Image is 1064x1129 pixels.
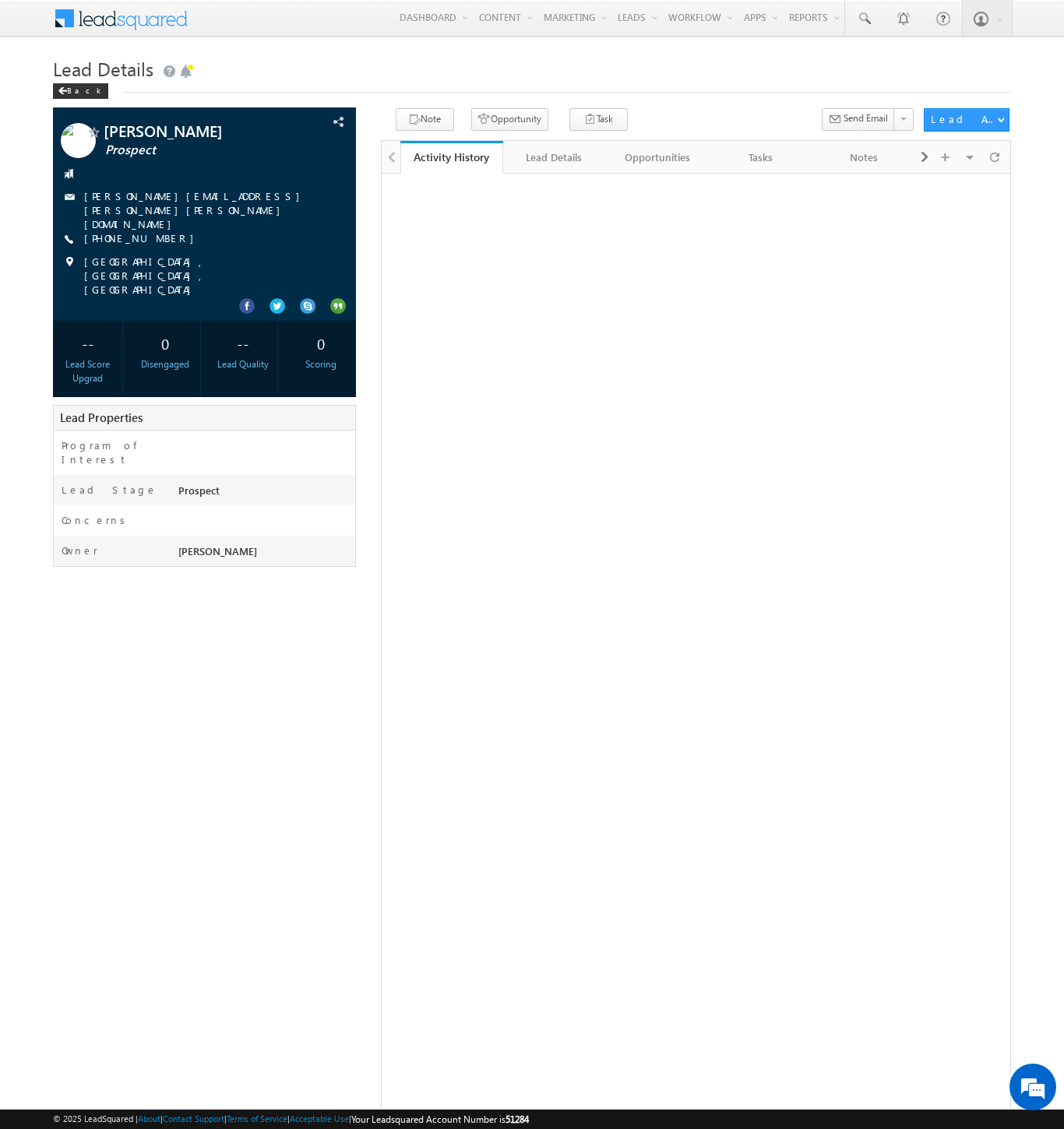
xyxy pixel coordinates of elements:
a: Lead Details [503,141,606,174]
div: Disengaged [135,357,196,371]
a: About [138,1113,160,1124]
div: Notes [825,148,901,167]
div: 0 [135,329,196,357]
span: Lead Properties [60,410,143,425]
a: Terms of Service [227,1113,287,1124]
span: [GEOGRAPHIC_DATA], [GEOGRAPHIC_DATA], [GEOGRAPHIC_DATA] [84,255,328,297]
a: Contact Support [163,1113,224,1124]
a: Notes [812,141,915,174]
a: Acceptable Use [290,1113,349,1124]
span: Prospect [105,142,292,158]
label: Lead Stage [62,483,157,497]
div: Activity History [412,149,491,164]
div: Scoring [290,357,351,371]
label: Program of Interest [62,438,163,466]
div: 0 [290,329,351,357]
span: [PERSON_NAME] [178,544,257,557]
a: Tasks [710,141,812,174]
span: Send Email [844,111,888,125]
div: Lead Details [516,148,592,167]
a: Back [53,83,116,96]
span: Your Leadsquared Account Number is [351,1113,529,1125]
span: Lead Details [53,56,153,81]
span: [PHONE_NUMBER] [84,231,202,247]
a: Activity History [400,141,503,174]
div: -- [57,329,118,357]
div: Lead Actions [931,112,997,126]
button: Task [569,108,628,131]
button: Note [396,108,454,131]
div: Lead Quality [213,357,274,371]
span: 51284 [506,1113,529,1125]
div: Back [53,83,108,99]
span: [PERSON_NAME] [104,123,291,139]
span: © 2025 LeadSquared | | | | | [53,1112,529,1127]
a: [PERSON_NAME][EMAIL_ADDRESS][PERSON_NAME][PERSON_NAME][DOMAIN_NAME] [84,189,308,230]
button: Lead Actions [924,108,1009,132]
div: -- [213,329,274,357]
label: Owner [62,543,98,557]
a: Opportunities [607,141,710,174]
div: Opportunities [619,148,696,167]
div: Lead Score Upgrad [57,357,118,385]
button: Opportunity [471,108,548,131]
label: Concerns [62,513,131,527]
div: Tasks [722,148,798,167]
div: Prospect [174,483,355,505]
button: Send Email [822,108,895,131]
img: Profile photo [61,123,96,164]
